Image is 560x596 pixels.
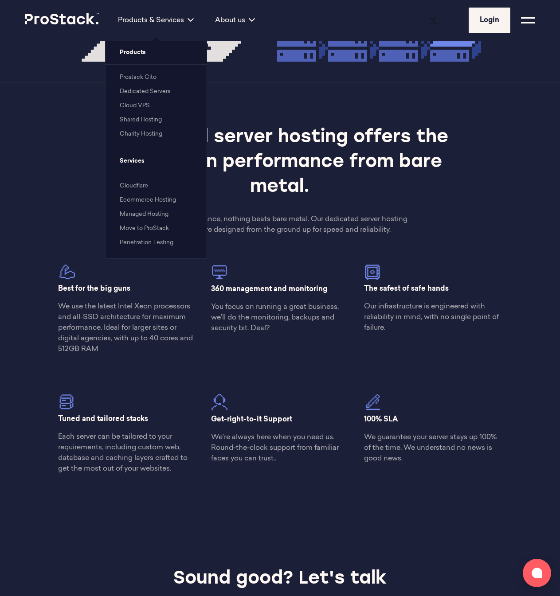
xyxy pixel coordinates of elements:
[58,284,196,294] p: Best for the big guns
[58,414,196,425] p: Tuned and tailored stacks
[211,284,349,295] p: 360 management and monitoring
[211,432,349,464] p: We’re always here when you need us. Round-the-clock support from familiar faces you can trust..
[120,131,162,137] a: Charity Hosting
[58,264,75,280] img: Best for big guns ico
[120,74,157,80] a: Prostack Cito
[120,117,162,123] a: Shared Hosting
[120,89,170,94] a: Dedicated Servers
[106,150,207,173] span: Services
[364,284,502,294] p: The safest of safe hands
[120,183,148,189] a: Cloudflare
[120,103,150,109] a: Cloud VPS
[58,301,196,354] p: We use the latest Intel Xeon processors and all-SSD architecture for maximum performance. Ideal f...
[204,15,266,26] div: About us
[364,264,381,280] img: Safe ico
[25,13,100,28] a: Prostack logo
[523,559,551,587] button: Open chat window
[142,214,418,235] p: For raw performance, nothing beats bare metal. Our dedicated server hosting solutions are designe...
[120,240,173,245] a: Penetration Testing
[120,197,176,203] a: Ecommerce Hosting
[364,301,502,333] p: Our infrastructure is engineered with reliability in mind, with no single point of failure.
[58,393,75,410] img: server stack
[364,432,502,464] p: We guarantee your server stays up 100% of the time. We understand no news is good news.
[107,15,204,26] div: Products & Services
[364,393,381,410] img: 100% SLAs
[211,264,228,280] img: full management
[211,302,349,334] p: You focus on running a great business, we’ll do the monitoring, backups and security bit. Deal?
[211,414,349,425] p: Get-right-to-it Support
[120,211,168,217] a: Managed Hosting
[120,226,169,231] a: Move to ProStack
[58,432,196,474] p: Each server can be tailored to your requirements, including custom web, database and caching laye...
[469,8,510,33] a: Login
[106,41,207,64] span: Products
[211,393,228,410] img: Human Support icon
[127,567,433,592] h2: Sound good? Let's talk
[480,17,499,24] span: Login
[364,414,502,425] p: 100% SLA
[96,125,464,200] h2: Dedicated server hosting offers the ultimate in performance from bare metal.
